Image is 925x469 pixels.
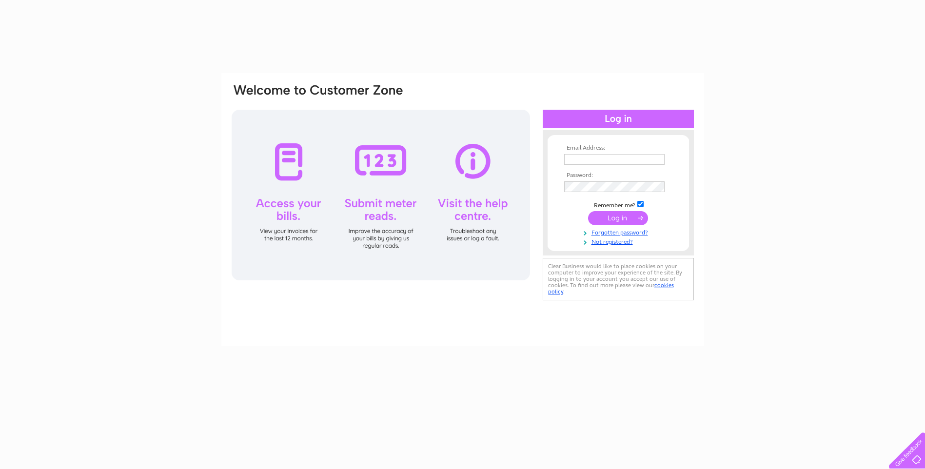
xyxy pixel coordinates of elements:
[562,145,675,152] th: Email Address:
[562,172,675,179] th: Password:
[543,258,694,300] div: Clear Business would like to place cookies on your computer to improve your experience of the sit...
[588,211,648,225] input: Submit
[564,227,675,236] a: Forgotten password?
[564,236,675,246] a: Not registered?
[562,199,675,209] td: Remember me?
[548,282,674,295] a: cookies policy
